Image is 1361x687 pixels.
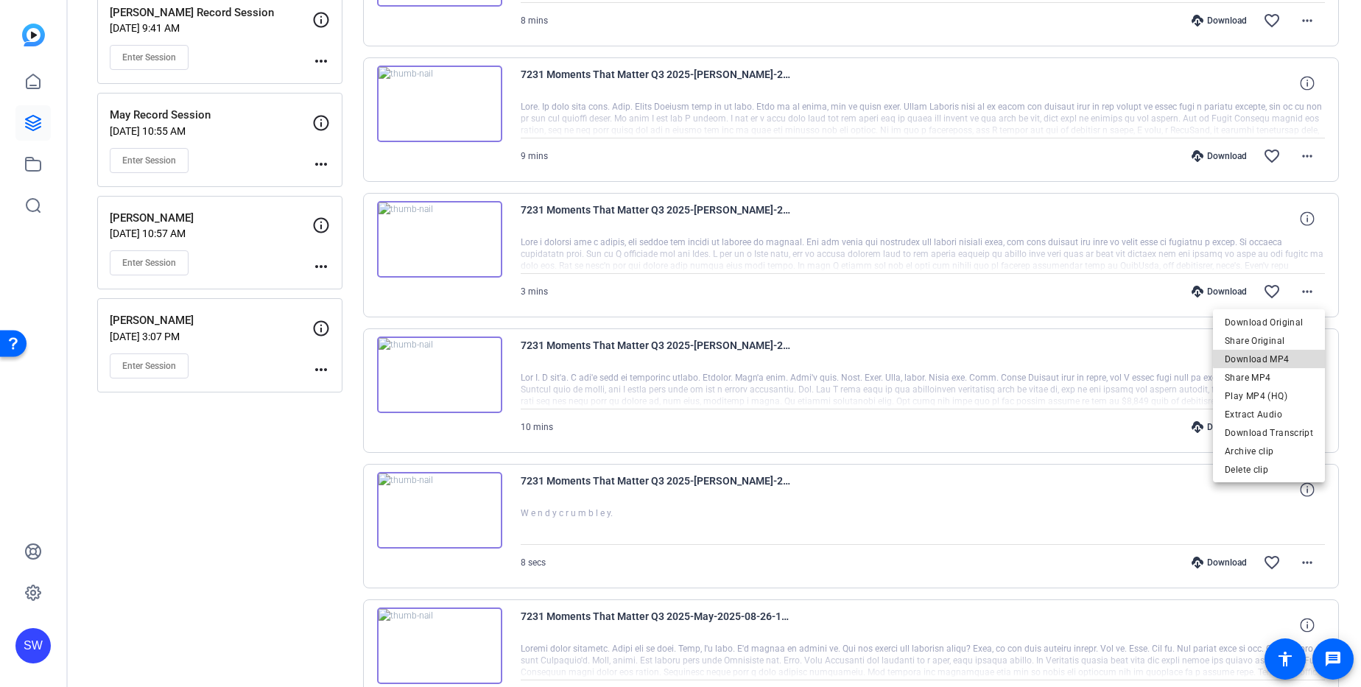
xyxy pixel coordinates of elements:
span: Play MP4 (HQ) [1225,387,1313,405]
span: Download Transcript [1225,424,1313,442]
span: Archive clip [1225,443,1313,460]
span: Download MP4 [1225,350,1313,368]
span: Share MP4 [1225,369,1313,387]
span: Download Original [1225,314,1313,331]
span: Extract Audio [1225,406,1313,423]
span: Delete clip [1225,461,1313,479]
span: Share Original [1225,332,1313,350]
